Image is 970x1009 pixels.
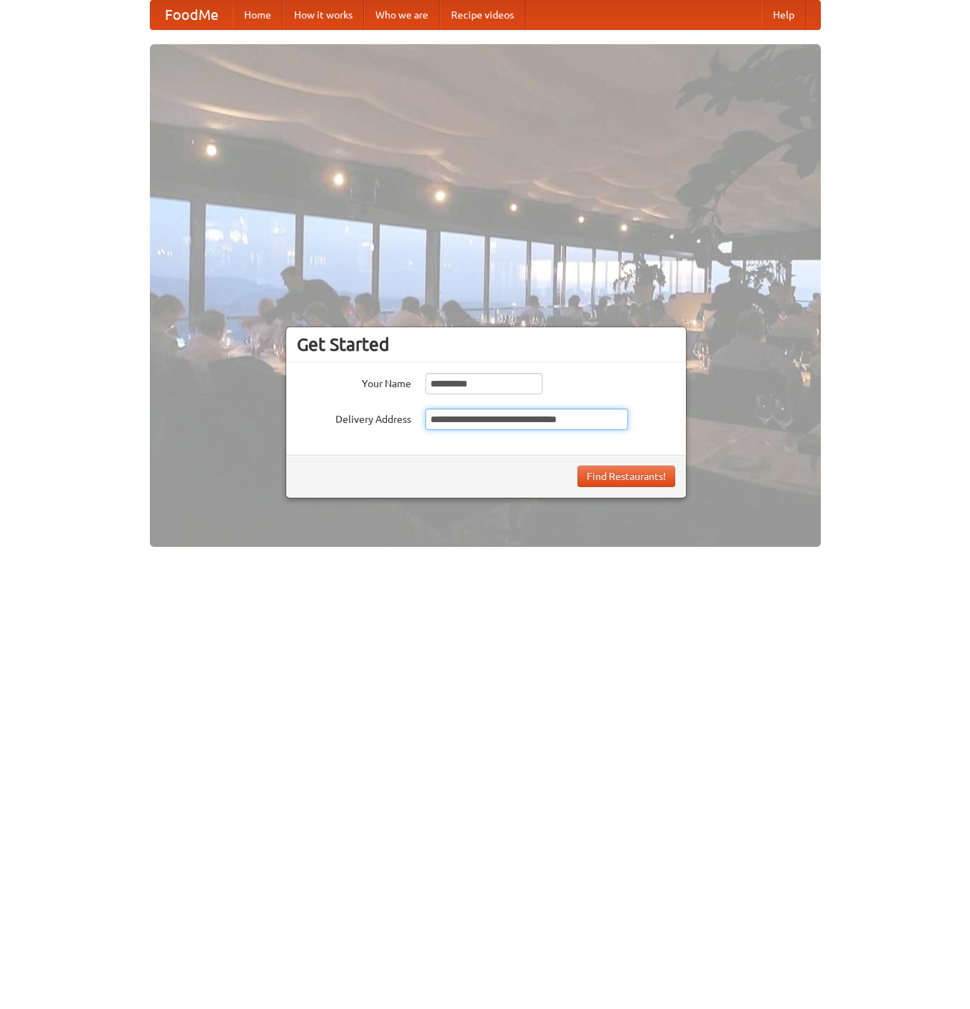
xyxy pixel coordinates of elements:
a: Help [762,1,806,29]
label: Delivery Address [297,409,411,426]
label: Your Name [297,373,411,391]
a: Recipe videos [440,1,525,29]
a: Home [233,1,283,29]
a: How it works [283,1,364,29]
button: Find Restaurants! [577,466,675,487]
h3: Get Started [297,334,675,355]
a: FoodMe [151,1,233,29]
a: Who we are [364,1,440,29]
